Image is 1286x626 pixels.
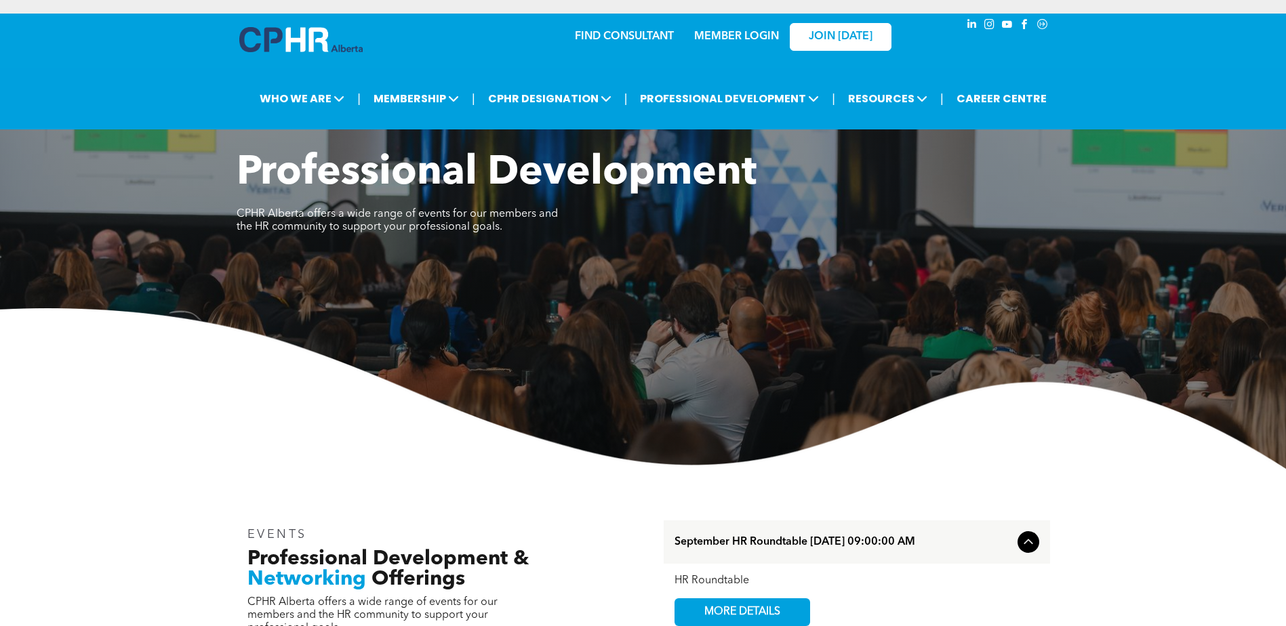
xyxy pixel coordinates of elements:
a: youtube [1000,17,1015,35]
li: | [832,85,835,112]
a: Social network [1035,17,1050,35]
span: September HR Roundtable [DATE] 09:00:00 AM [675,536,1012,549]
li: | [472,85,475,112]
div: HR Roundtable [675,575,1039,587]
a: MORE DETAILS [675,598,810,626]
span: JOIN [DATE] [809,30,872,43]
span: EVENTS [247,528,308,541]
a: JOIN [DATE] [790,23,891,51]
a: CAREER CENTRE [952,86,1051,111]
span: Networking [247,569,366,589]
span: CPHR Alberta offers a wide range of events for our members and the HR community to support your p... [237,209,558,232]
span: WHO WE ARE [256,86,348,111]
span: CPHR DESIGNATION [484,86,616,111]
a: instagram [982,17,997,35]
span: RESOURCES [844,86,931,111]
a: facebook [1018,17,1032,35]
span: Professional Development [237,153,757,194]
li: | [624,85,628,112]
li: | [940,85,944,112]
a: MEMBER LOGIN [694,31,779,42]
span: Professional Development & [247,549,529,569]
a: linkedin [965,17,980,35]
span: Offerings [371,569,465,589]
img: A blue and white logo for cp alberta [239,27,363,52]
span: PROFESSIONAL DEVELOPMENT [636,86,823,111]
span: MEMBERSHIP [369,86,463,111]
a: FIND CONSULTANT [575,31,674,42]
span: MORE DETAILS [689,599,796,625]
li: | [357,85,361,112]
